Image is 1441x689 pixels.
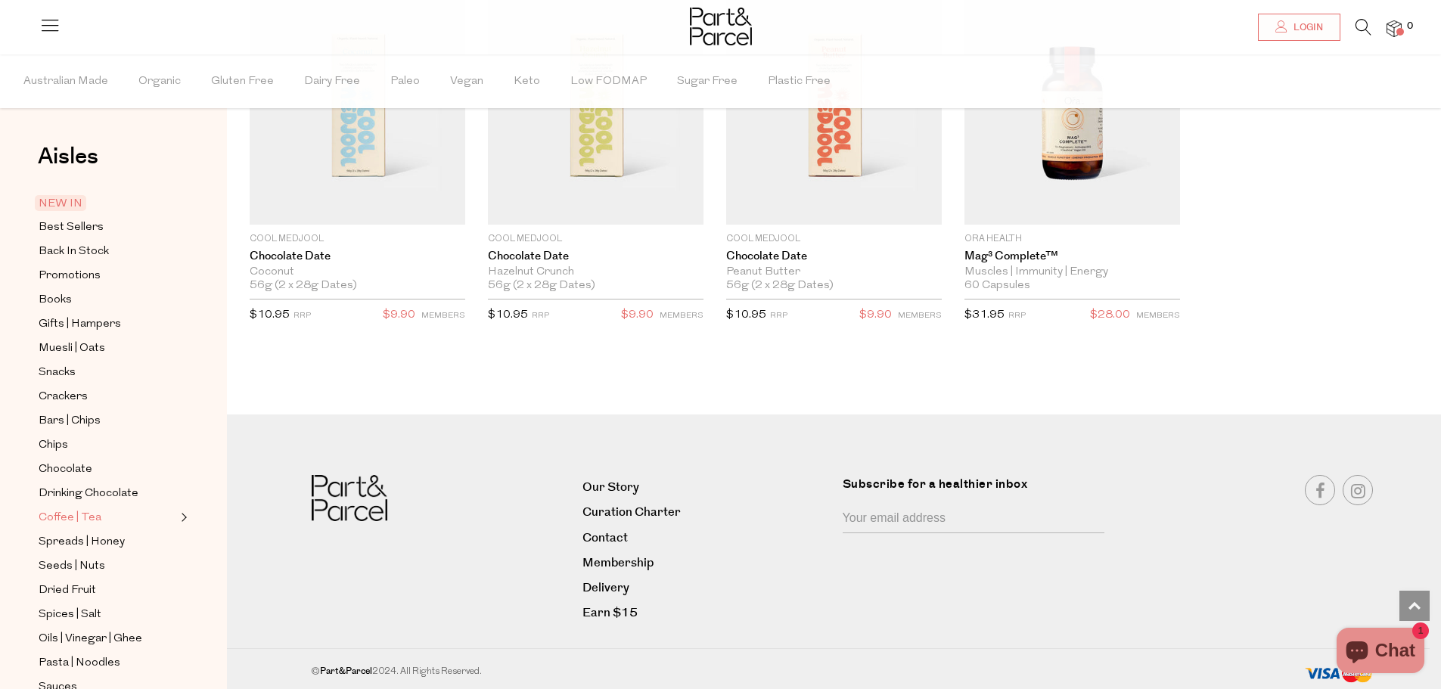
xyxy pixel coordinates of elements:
[39,364,76,382] span: Snacks
[39,653,176,672] a: Pasta | Noodles
[39,630,142,648] span: Oils | Vinegar | Ghee
[1090,306,1130,325] span: $28.00
[768,55,831,108] span: Plastic Free
[582,603,831,623] a: Earn $15
[39,266,176,285] a: Promotions
[39,436,68,455] span: Chips
[582,553,831,573] a: Membership
[38,145,98,183] a: Aisles
[1403,20,1417,33] span: 0
[964,265,1180,279] div: Muscles | Immunity | Energy
[39,582,96,600] span: Dried Fruit
[250,309,290,321] span: $10.95
[39,388,88,406] span: Crackers
[1258,14,1340,41] a: Login
[177,508,188,526] button: Expand/Collapse Coffee | Tea
[859,306,892,325] span: $9.90
[1305,664,1373,684] img: payment-methods.png
[843,475,1113,504] label: Subscribe for a healthier inbox
[570,55,647,108] span: Low FODMAP
[582,528,831,548] a: Contact
[726,309,766,321] span: $10.95
[39,387,176,406] a: Crackers
[39,606,101,624] span: Spices | Salt
[39,605,176,624] a: Spices | Salt
[38,140,98,173] span: Aisles
[39,290,176,309] a: Books
[39,339,176,358] a: Muesli | Oats
[677,55,738,108] span: Sugar Free
[250,250,465,263] a: Chocolate Date
[250,265,465,279] div: Coconut
[964,279,1030,293] span: 60 Capsules
[1008,312,1026,320] small: RRP
[39,411,176,430] a: Bars | Chips
[450,55,483,108] span: Vegan
[582,477,831,498] a: Our Story
[770,312,787,320] small: RRP
[582,578,831,598] a: Delivery
[1136,312,1180,320] small: MEMBERS
[488,250,703,263] a: Chocolate Date
[39,412,101,430] span: Bars | Chips
[39,557,105,576] span: Seeds | Nuts
[39,315,176,334] a: Gifts | Hampers
[39,509,101,527] span: Coffee | Tea
[488,279,595,293] span: 56g (2 x 28g Dates)
[39,484,176,503] a: Drinking Chocolate
[690,8,752,45] img: Part&Parcel
[293,312,311,320] small: RRP
[23,55,108,108] span: Australian Made
[582,502,831,523] a: Curation Charter
[726,279,834,293] span: 56g (2 x 28g Dates)
[39,218,176,237] a: Best Sellers
[421,312,465,320] small: MEMBERS
[843,504,1104,533] input: Your email address
[964,250,1180,263] a: Mag³ Complete™
[304,55,360,108] span: Dairy Free
[964,309,1005,321] span: $31.95
[39,460,176,479] a: Chocolate
[39,242,176,261] a: Back In Stock
[250,232,465,246] p: Cool Medjool
[35,195,86,211] span: NEW IN
[39,291,72,309] span: Books
[39,363,176,382] a: Snacks
[898,312,942,320] small: MEMBERS
[39,243,109,261] span: Back In Stock
[250,279,357,293] span: 56g (2 x 28g Dates)
[964,232,1180,246] p: Ora Health
[1290,21,1323,34] span: Login
[320,665,372,678] b: Part&Parcel
[39,340,105,358] span: Muesli | Oats
[383,306,415,325] span: $9.90
[1332,628,1429,677] inbox-online-store-chat: Shopify online store chat
[138,55,181,108] span: Organic
[39,267,101,285] span: Promotions
[39,219,104,237] span: Best Sellers
[211,55,274,108] span: Gluten Free
[39,654,120,672] span: Pasta | Noodles
[39,461,92,479] span: Chocolate
[532,312,549,320] small: RRP
[312,664,1136,679] div: © 2024. All Rights Reserved.
[312,475,387,521] img: Part&Parcel
[39,532,176,551] a: Spreads | Honey
[39,533,125,551] span: Spreads | Honey
[514,55,540,108] span: Keto
[39,629,176,648] a: Oils | Vinegar | Ghee
[488,232,703,246] p: Cool Medjool
[390,55,420,108] span: Paleo
[660,312,703,320] small: MEMBERS
[39,436,176,455] a: Chips
[726,250,942,263] a: Chocolate Date
[39,194,176,213] a: NEW IN
[726,265,942,279] div: Peanut Butter
[488,309,528,321] span: $10.95
[39,485,138,503] span: Drinking Chocolate
[39,508,176,527] a: Coffee | Tea
[621,306,654,325] span: $9.90
[488,265,703,279] div: Hazelnut Crunch
[1387,20,1402,36] a: 0
[39,315,121,334] span: Gifts | Hampers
